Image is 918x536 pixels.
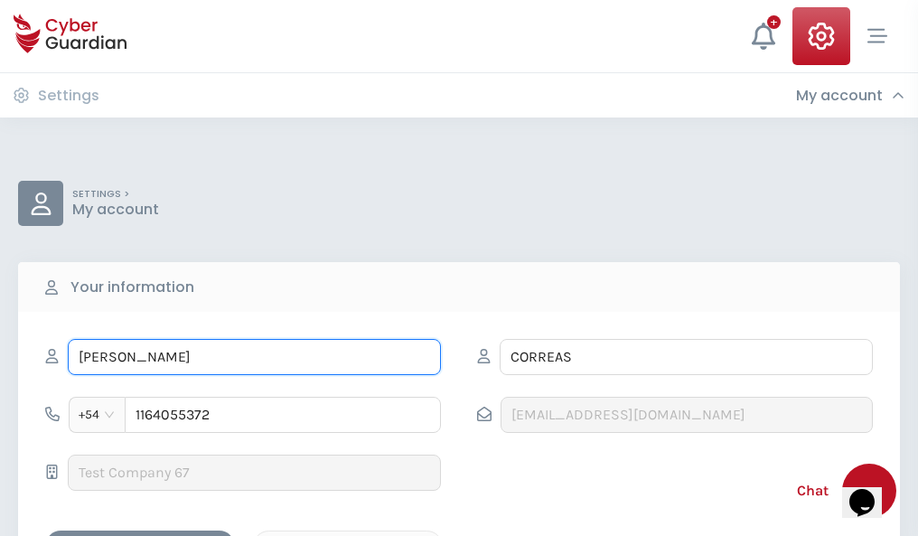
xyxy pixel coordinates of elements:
p: My account [72,201,159,219]
span: Chat [797,480,829,502]
span: +54 [79,401,116,428]
div: + [767,15,781,29]
h3: My account [796,87,883,105]
div: My account [796,87,904,105]
p: SETTINGS > [72,188,159,201]
iframe: chat widget [842,464,900,518]
h3: Settings [38,87,99,105]
b: Your information [70,277,194,298]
